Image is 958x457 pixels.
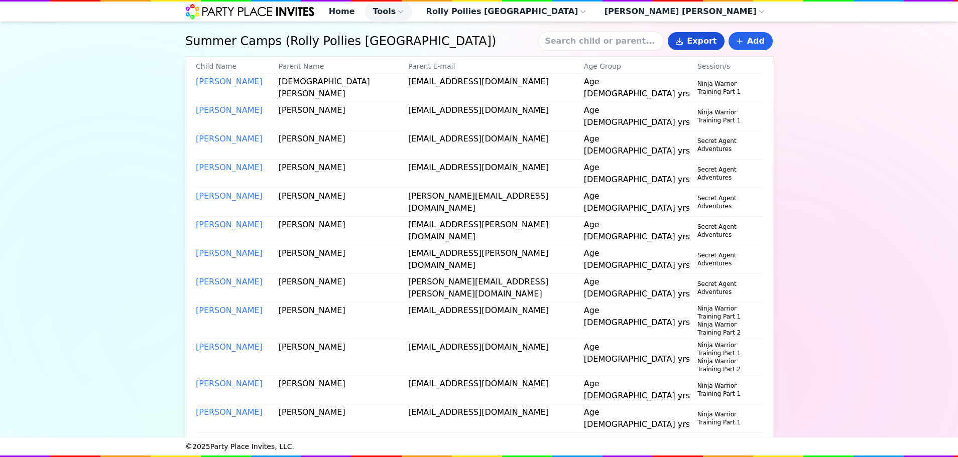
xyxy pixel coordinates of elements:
[321,3,363,21] a: Home
[583,302,697,339] td: Age [DEMOGRAPHIC_DATA] yrs
[408,245,583,274] td: [EMAIL_ADDRESS][PERSON_NAME][DOMAIN_NAME]
[583,274,697,302] td: Age [DEMOGRAPHIC_DATA] yrs
[697,166,757,182] div: Secret Agent Adventures
[583,376,697,404] td: Age [DEMOGRAPHIC_DATA] yrs
[583,339,697,376] td: Age [DEMOGRAPHIC_DATA] yrs
[408,188,583,217] td: [PERSON_NAME][EMAIL_ADDRESS][DOMAIN_NAME]
[697,61,763,74] th: Session/s
[583,160,697,188] td: Age [DEMOGRAPHIC_DATA] yrs
[596,3,773,21] button: [PERSON_NAME] [PERSON_NAME]
[196,407,263,417] a: [PERSON_NAME]
[697,194,757,210] div: Secret Agent Adventures
[538,32,664,51] input: Search child or parent...
[583,61,697,74] th: Age Group
[278,188,408,217] td: [PERSON_NAME]
[408,376,583,404] td: [EMAIL_ADDRESS][DOMAIN_NAME]
[408,404,583,433] td: [EMAIL_ADDRESS][DOMAIN_NAME]
[278,160,408,188] td: [PERSON_NAME]
[408,339,583,376] td: [EMAIL_ADDRESS][DOMAIN_NAME]
[408,274,583,302] td: [PERSON_NAME][EMAIL_ADDRESS][PERSON_NAME][DOMAIN_NAME]
[729,32,773,50] a: Add
[697,341,757,357] div: Ninja Warrior Training Part 1
[196,220,263,229] a: [PERSON_NAME]
[697,223,757,239] div: Secret Agent Adventures
[583,131,697,160] td: Age [DEMOGRAPHIC_DATA] yrs
[185,4,315,20] img: Party Place Invites
[583,245,697,274] td: Age [DEMOGRAPHIC_DATA] yrs
[196,105,263,115] a: [PERSON_NAME]
[196,342,263,352] a: [PERSON_NAME]
[408,61,583,74] th: Parent E-mail
[668,32,725,50] button: Export
[185,437,773,455] div: © 2025 Party Place Invites, LLC.
[583,404,697,433] td: Age [DEMOGRAPHIC_DATA] yrs
[697,108,757,124] div: Ninja Warrior Training Part 1
[278,217,408,245] td: [PERSON_NAME]
[196,306,263,315] a: [PERSON_NAME]
[408,217,583,245] td: [EMAIL_ADDRESS][PERSON_NAME][DOMAIN_NAME]
[278,131,408,160] td: [PERSON_NAME]
[278,245,408,274] td: [PERSON_NAME]
[278,61,408,74] th: Parent Name
[196,379,263,388] a: [PERSON_NAME]
[697,382,757,398] div: Ninja Warrior Training Part 1
[583,74,697,102] td: Age [DEMOGRAPHIC_DATA] yrs
[196,191,263,201] a: [PERSON_NAME]
[583,102,697,131] td: Age [DEMOGRAPHIC_DATA] yrs
[697,251,757,267] div: Secret Agent Adventures
[196,277,263,286] a: [PERSON_NAME]
[697,80,757,96] div: Ninja Warrior Training Part 1
[408,131,583,160] td: [EMAIL_ADDRESS][DOMAIN_NAME]
[697,137,757,153] div: Secret Agent Adventures
[697,410,757,426] div: Ninja Warrior Training Part 1
[196,134,263,143] a: [PERSON_NAME]
[583,188,697,217] td: Age [DEMOGRAPHIC_DATA] yrs
[583,217,697,245] td: Age [DEMOGRAPHIC_DATA] yrs
[196,77,263,86] a: [PERSON_NAME]
[196,248,263,258] a: [PERSON_NAME]
[278,376,408,404] td: [PERSON_NAME]
[408,74,583,102] td: [EMAIL_ADDRESS][DOMAIN_NAME]
[365,3,412,21] button: Tools
[278,339,408,376] td: [PERSON_NAME]
[408,102,583,131] td: [EMAIL_ADDRESS][DOMAIN_NAME]
[278,404,408,433] td: [PERSON_NAME]
[185,33,534,49] h1: Summer Camps ( Rolly Pollies [GEOGRAPHIC_DATA] )
[418,3,594,21] button: Rolly Pollies [GEOGRAPHIC_DATA]
[278,302,408,339] td: [PERSON_NAME]
[278,274,408,302] td: [PERSON_NAME]
[196,163,263,172] a: [PERSON_NAME]
[697,304,757,321] div: Ninja Warrior Training Part 1
[408,302,583,339] td: [EMAIL_ADDRESS][DOMAIN_NAME]
[195,61,278,74] th: Child Name
[697,280,757,296] div: Secret Agent Adventures
[408,160,583,188] td: [EMAIL_ADDRESS][DOMAIN_NAME]
[196,436,263,445] a: [PERSON_NAME]
[278,74,408,102] td: [DEMOGRAPHIC_DATA][PERSON_NAME]
[278,102,408,131] td: [PERSON_NAME]
[697,321,757,337] div: Ninja Warrior Training Part 2
[697,357,757,373] div: Ninja Warrior Training Part 2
